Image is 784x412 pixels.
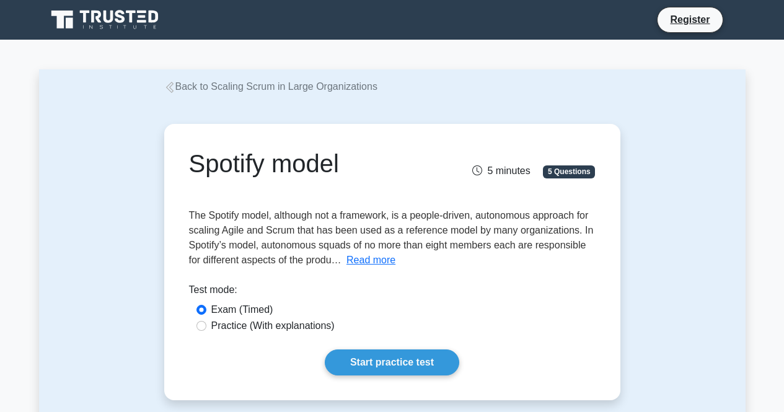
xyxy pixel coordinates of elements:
span: The Spotify model, although not a framework, is a people-driven, autonomous approach for scaling ... [189,210,594,265]
h1: Spotify model [189,149,455,178]
a: Back to Scaling Scrum in Large Organizations [164,81,377,92]
label: Practice (With explanations) [211,318,335,333]
a: Register [663,12,717,27]
div: Test mode: [189,283,596,302]
button: Read more [346,253,395,268]
a: Start practice test [325,349,459,375]
span: 5 Questions [543,165,595,178]
span: 5 minutes [472,165,530,176]
label: Exam (Timed) [211,302,273,317]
